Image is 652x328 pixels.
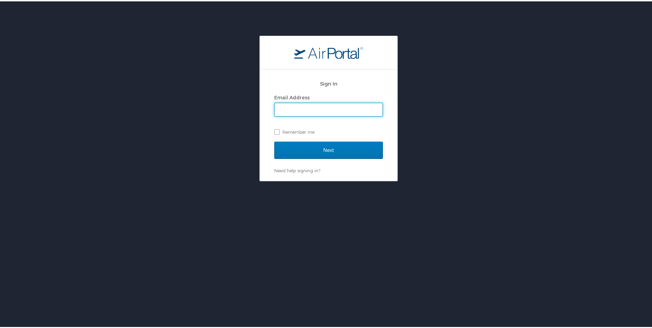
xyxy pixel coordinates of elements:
img: logo [294,45,363,57]
label: Remember me [274,125,383,136]
label: Email Address [274,93,310,99]
h2: Sign In [274,78,383,86]
a: Need help signing in? [274,166,320,172]
input: Next [274,140,383,157]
